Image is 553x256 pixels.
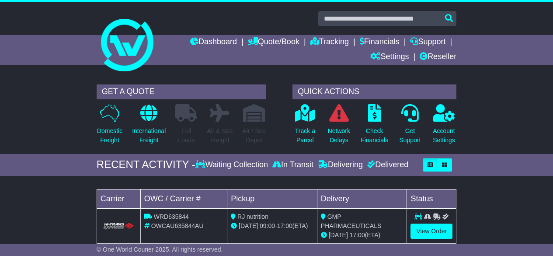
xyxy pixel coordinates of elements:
a: Support [410,35,445,50]
p: Account Settings [433,126,455,145]
span: 17:00 [277,222,292,229]
div: Waiting Collection [195,160,270,170]
a: Quote/Book [248,35,299,50]
p: Air / Sea Depot [242,126,266,145]
a: Track aParcel [295,104,316,150]
div: QUICK ACTIONS [292,84,456,99]
p: Track a Parcel [295,126,315,145]
span: 09:00 [260,222,275,229]
td: Delivery [317,189,407,208]
span: RJ nutrition [237,213,268,220]
p: Domestic Freight [97,126,122,145]
a: CheckFinancials [360,104,389,150]
p: Air & Sea Freight [207,126,233,145]
p: Get Support [399,126,421,145]
a: Reseller [420,50,456,65]
p: Check Financials [361,126,388,145]
td: Status [407,189,456,208]
div: - (ETA) [231,221,313,231]
p: International Freight [132,126,166,145]
p: Network Delays [328,126,350,145]
div: GET A QUOTE [97,84,266,99]
td: Pickup [227,189,317,208]
a: Dashboard [190,35,237,50]
a: InternationalFreight [132,104,166,150]
a: Tracking [310,35,349,50]
div: (ETA) [321,231,403,240]
a: Financials [360,35,400,50]
p: Full Loads [175,126,197,145]
div: Delivering [316,160,365,170]
div: RECENT ACTIVITY - [97,158,195,171]
span: © One World Courier 2025. All rights reserved. [97,246,223,253]
span: OWCAU635844AU [151,222,204,229]
a: Settings [370,50,409,65]
span: GMP PHARMACEUTICALS [321,213,381,229]
td: Carrier [97,189,140,208]
td: OWC / Carrier # [140,189,227,208]
a: NetworkDelays [327,104,351,150]
span: WRD635844 [154,213,189,220]
a: AccountSettings [432,104,456,150]
a: View Order [410,224,452,239]
a: GetSupport [399,104,421,150]
img: HiTrans.png [102,222,135,231]
div: In Transit [270,160,316,170]
span: 17:00 [350,231,365,238]
div: Delivered [365,160,408,170]
span: [DATE] [239,222,258,229]
a: DomesticFreight [97,104,123,150]
span: [DATE] [329,231,348,238]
